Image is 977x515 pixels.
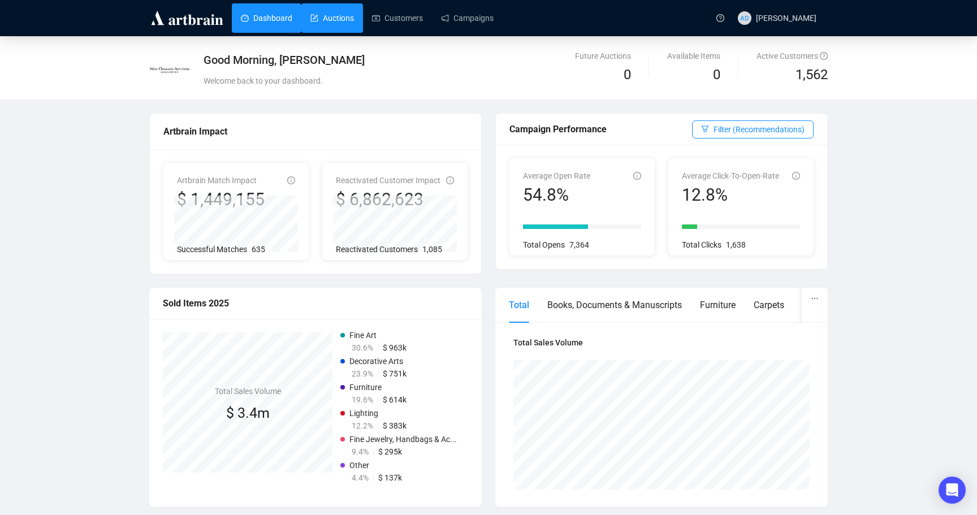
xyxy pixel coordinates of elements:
[349,331,377,340] span: Fine Art
[352,447,369,456] span: 9.4%
[177,245,247,254] span: Successful Matches
[349,435,457,444] span: Fine Jewelry, Handbags & Ac...
[352,473,369,482] span: 4.4%
[509,122,692,136] div: Campaign Performance
[569,240,589,249] span: 7,364
[740,12,749,23] span: AD
[349,409,378,418] span: Lighting
[226,405,270,421] span: $ 3.4m
[575,50,631,62] div: Future Auctions
[204,52,599,68] div: Good Morning, [PERSON_NAME]
[310,3,354,33] a: Auctions
[756,51,828,60] span: Active Customers
[633,172,641,180] span: info-circle
[682,184,779,206] div: 12.8%
[252,245,265,254] span: 635
[177,176,257,185] span: Artbrain Match Impact
[383,343,407,352] span: $ 963k
[372,3,423,33] a: Customers
[383,421,407,430] span: $ 383k
[349,383,382,392] span: Furniture
[523,240,565,249] span: Total Opens
[422,245,442,254] span: 1,085
[349,357,403,366] span: Decorative Arts
[700,298,736,312] div: Furniture
[523,171,590,180] span: Average Open Rate
[177,189,265,210] div: $ 1,449,155
[523,184,590,206] div: 54.8%
[204,75,599,87] div: Welcome back to your dashboard.
[714,123,805,136] span: Filter (Recommendations)
[163,124,468,139] div: Artbrain Impact
[939,477,966,504] div: Open Intercom Messenger
[547,298,682,312] div: Books, Documents & Manuscripts
[756,14,816,23] span: [PERSON_NAME]
[352,421,373,430] span: 12.2%
[352,369,373,378] span: 23.9%
[336,189,440,210] div: $ 6,862,623
[383,395,407,404] span: $ 614k
[701,125,709,133] span: filter
[163,296,468,310] div: Sold Items 2025
[287,176,295,184] span: info-circle
[754,298,784,312] div: Carpets
[241,3,292,33] a: Dashboard
[349,461,369,470] span: Other
[682,240,721,249] span: Total Clicks
[378,447,402,456] span: $ 295k
[352,343,373,352] span: 30.6%
[378,473,402,482] span: $ 137k
[692,120,814,139] button: Filter (Recommendations)
[441,3,494,33] a: Campaigns
[150,50,189,90] img: NewOrleansLogo.svg
[383,369,407,378] span: $ 751k
[352,395,373,404] span: 19.6%
[726,240,746,249] span: 1,638
[336,245,418,254] span: Reactivated Customers
[802,288,828,309] button: ellipsis
[215,385,281,397] h4: Total Sales Volume
[811,295,819,302] span: ellipsis
[820,52,828,60] span: question-circle
[513,336,810,349] h4: Total Sales Volume
[336,176,440,185] span: Reactivated Customer Impact
[682,171,779,180] span: Average Click-To-Open-Rate
[446,176,454,184] span: info-circle
[716,14,724,22] span: question-circle
[792,172,800,180] span: info-circle
[624,67,631,83] span: 0
[149,9,225,27] img: logo
[667,50,720,62] div: Available Items
[796,64,828,86] span: 1,562
[713,67,720,83] span: 0
[509,298,529,312] div: Total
